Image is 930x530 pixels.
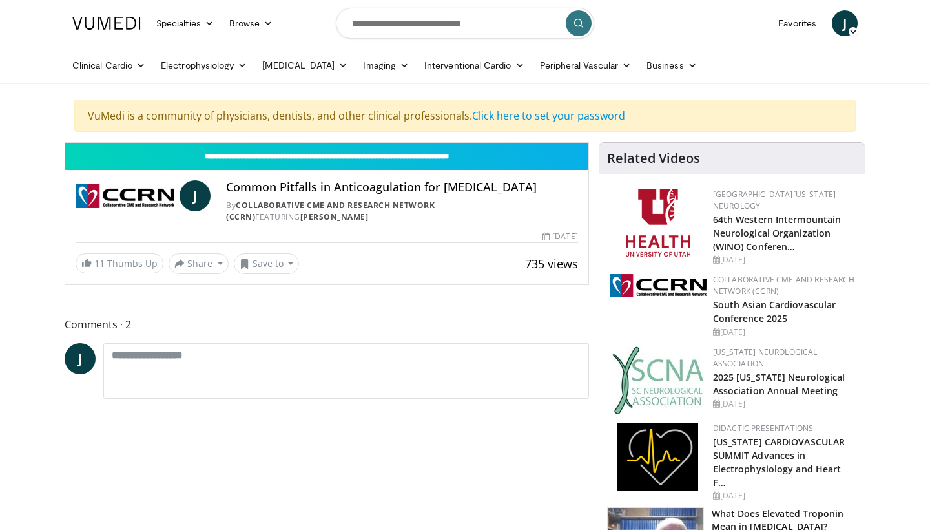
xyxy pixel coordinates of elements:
button: Save to [234,253,300,274]
a: Clinical Cardio [65,52,153,78]
a: Click here to set your password [472,109,625,123]
img: f6362829-b0a3-407d-a044-59546adfd345.png.150x105_q85_autocrop_double_scale_upscale_version-0.2.png [626,189,690,257]
a: J [180,180,211,211]
span: Comments 2 [65,316,589,333]
img: a04ee3ba-8487-4636-b0fb-5e8d268f3737.png.150x105_q85_autocrop_double_scale_upscale_version-0.2.png [610,274,707,297]
h4: Common Pitfalls in Anticoagulation for [MEDICAL_DATA] [226,180,577,195]
a: J [65,343,96,374]
a: [MEDICAL_DATA] [254,52,355,78]
a: 2025 [US_STATE] Neurological Association Annual Meeting [713,371,845,397]
a: South Asian Cardiovascular Conference 2025 [713,299,836,324]
a: Favorites [770,10,824,36]
a: Interventional Cardio [417,52,532,78]
div: VuMedi is a community of physicians, dentists, and other clinical professionals. [74,100,856,132]
div: [DATE] [713,398,854,410]
div: [DATE] [713,254,854,266]
img: b123db18-9392-45ae-ad1d-42c3758a27aa.jpg.150x105_q85_autocrop_double_scale_upscale_version-0.2.jpg [612,346,704,414]
a: Collaborative CME and Research Network (CCRN) [226,200,435,222]
div: Didactic Presentations [713,423,854,434]
a: Collaborative CME and Research Network (CCRN) [713,274,854,297]
input: Search topics, interventions [336,8,594,39]
img: Collaborative CME and Research Network (CCRN) [76,180,174,211]
a: [GEOGRAPHIC_DATA][US_STATE] Neurology [713,189,836,211]
a: Peripheral Vascular [532,52,639,78]
a: J [832,10,858,36]
a: Specialties [149,10,222,36]
img: 1860aa7a-ba06-47e3-81a4-3dc728c2b4cf.png.150x105_q85_autocrop_double_scale_upscale_version-0.2.png [617,423,698,491]
div: By FEATURING [226,200,577,223]
h4: Related Videos [607,151,700,166]
a: Business [639,52,705,78]
a: 64th Western Intermountain Neurological Organization (WINO) Conferen… [713,213,842,253]
div: [DATE] [713,326,854,338]
span: 735 views [525,256,578,271]
a: [US_STATE] Neurological Association [713,346,818,369]
a: [PERSON_NAME] [300,211,369,222]
a: Browse [222,10,281,36]
a: 11 Thumbs Up [76,253,163,273]
a: Imaging [355,52,417,78]
a: [US_STATE] CARDIOVASCULAR SUMMIT Advances in Electrophysiology and Heart F… [713,436,845,489]
img: VuMedi Logo [72,17,141,30]
div: [DATE] [542,231,577,242]
button: Share [169,253,229,274]
div: [DATE] [713,490,854,502]
a: Electrophysiology [153,52,254,78]
span: 11 [94,257,105,270]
